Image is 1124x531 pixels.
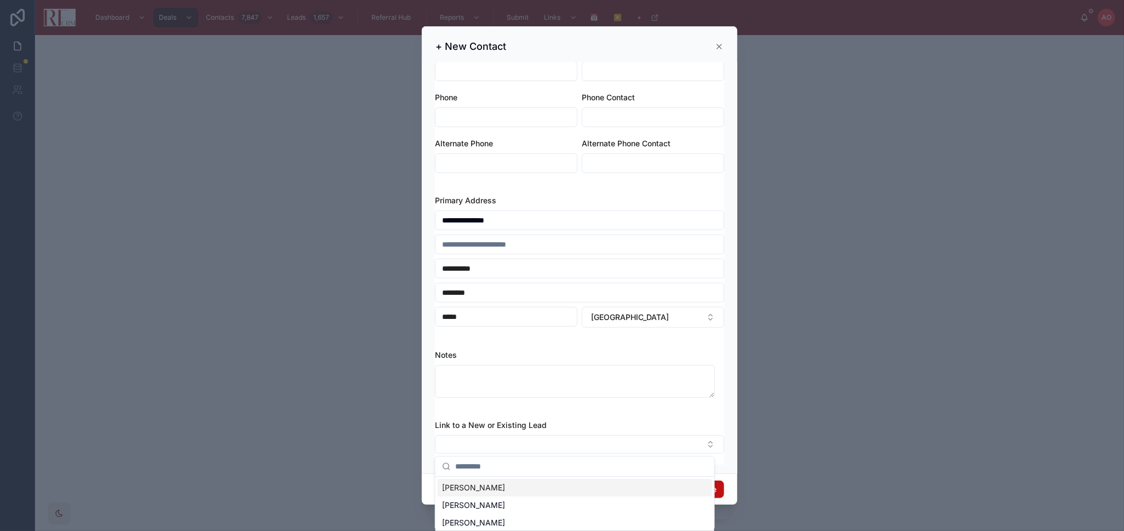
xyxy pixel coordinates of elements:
[435,350,457,359] span: Notes
[442,517,505,528] span: [PERSON_NAME]
[435,435,724,454] button: Select Button
[582,139,670,148] span: Alternate Phone Contact
[582,307,724,328] button: Select Button
[442,482,505,493] span: [PERSON_NAME]
[435,40,506,53] h3: + New Contact
[435,93,457,102] span: Phone
[582,93,635,102] span: Phone Contact
[442,500,505,511] span: [PERSON_NAME]
[435,196,496,205] span: Primary Address
[591,312,669,323] span: [GEOGRAPHIC_DATA]
[435,139,493,148] span: Alternate Phone
[435,420,547,430] span: Link to a New or Existing Lead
